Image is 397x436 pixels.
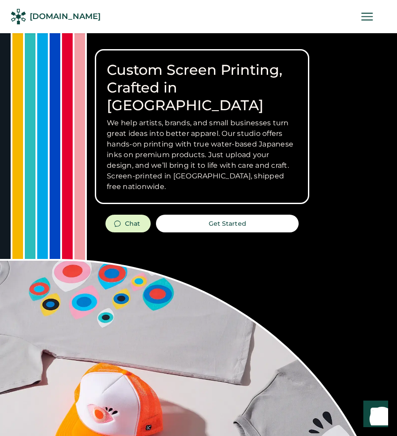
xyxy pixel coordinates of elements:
[30,11,101,22] div: [DOMAIN_NAME]
[107,61,297,114] h1: Custom Screen Printing, Crafted in [GEOGRAPHIC_DATA]
[156,215,299,232] button: Get Started
[107,118,297,192] h3: We help artists, brands, and small businesses turn great ideas into better apparel. Our studio of...
[355,396,393,434] iframe: Front Chat
[105,215,151,232] button: Chat
[11,9,26,24] img: Rendered Logo - Screens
